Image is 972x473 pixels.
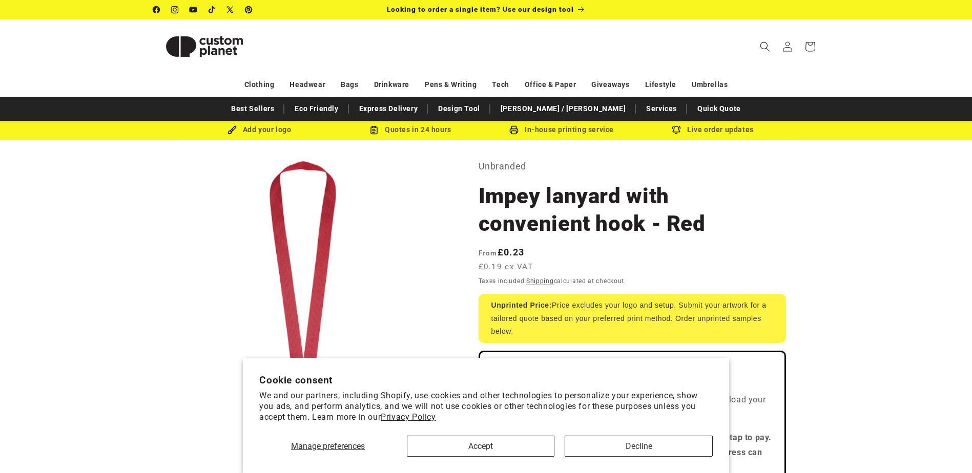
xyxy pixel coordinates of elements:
a: Design Tool [433,100,485,118]
div: Quotes in 24 hours [335,123,486,136]
a: Eco Friendly [289,100,343,118]
summary: Search [754,35,776,58]
span: £0.19 ex VAT [479,261,533,273]
div: Taxes included. calculated at checkout. [479,276,786,286]
a: Headwear [289,76,325,94]
span: Looking to order a single item? Use our design tool [387,5,574,13]
a: Office & Paper [525,76,576,94]
strong: Unprinted Price: [491,301,552,309]
img: Order updates [672,125,681,135]
h2: Cookie consent [259,374,713,386]
img: Custom Planet [153,24,256,70]
button: Accept [407,436,554,457]
div: Live order updates [637,123,789,136]
a: Privacy Policy [381,412,436,422]
span: Manage preferences [291,441,365,451]
strong: £0.23 [479,247,525,257]
h1: Impey lanyard with convenient hook - Red [479,182,786,238]
a: Best Sellers [226,100,279,118]
a: Shipping [526,277,554,285]
span: From [479,249,498,257]
p: We and our partners, including Shopify, use cookies and other technologies to personalize your ex... [259,391,713,422]
button: Manage preferences [259,436,397,457]
a: Quick Quote [692,100,746,118]
a: Clothing [244,76,275,94]
div: In-house printing service [486,123,637,136]
media-gallery: Gallery Viewer [153,158,453,458]
a: Drinkware [374,76,409,94]
img: In-house printing [509,125,519,135]
a: Giveaways [591,76,629,94]
a: Express Delivery [354,100,423,118]
a: Pens & Writing [425,76,477,94]
img: Brush Icon [228,125,237,135]
a: Services [641,100,682,118]
a: [PERSON_NAME] / [PERSON_NAME] [495,100,631,118]
button: Decline [565,436,712,457]
a: Bags [341,76,358,94]
a: Custom Planet [149,19,259,73]
div: Add your logo [184,123,335,136]
a: Lifestyle [645,76,676,94]
img: Order Updates Icon [369,125,379,135]
p: Unbranded [479,158,786,175]
a: Umbrellas [692,76,728,94]
div: Price excludes your logo and setup. Submit your artwork for a tailored quote based on your prefer... [479,294,786,343]
a: Tech [492,76,509,94]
